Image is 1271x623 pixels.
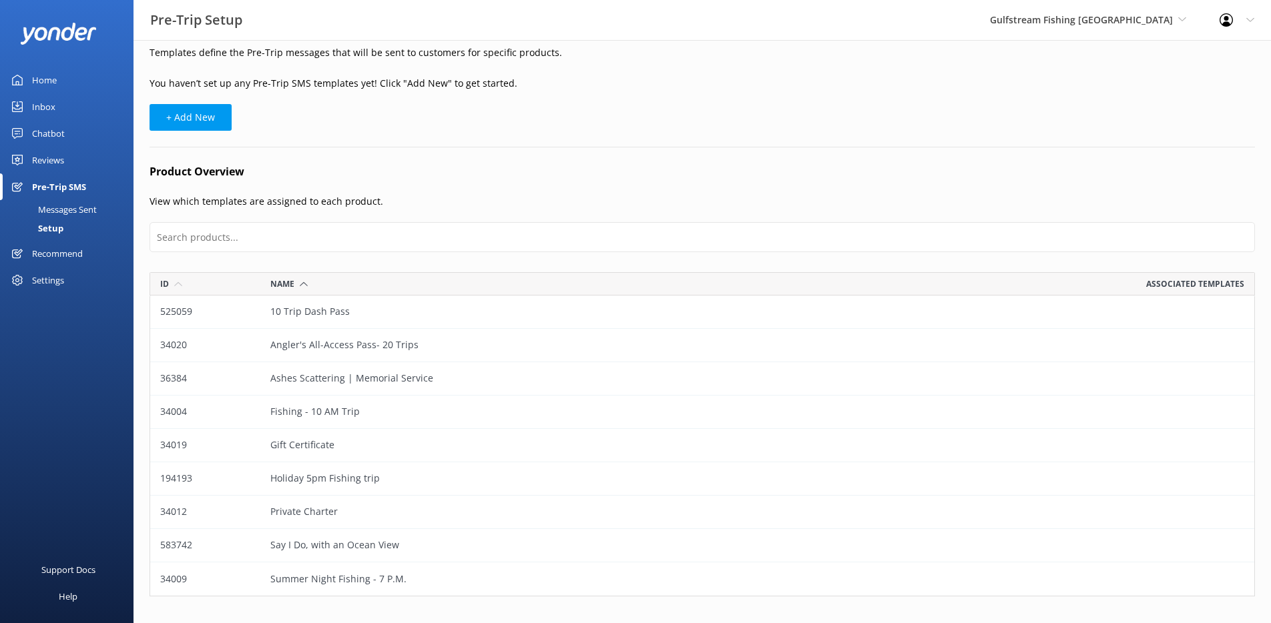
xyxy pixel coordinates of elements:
div: Summer Night Fishing - 7 P.M. [260,562,702,596]
div: 525059 [150,295,260,329]
div: 36384 [150,362,260,396]
div: Name [270,277,308,290]
a: + Add New [150,109,232,124]
img: yonder-white-logo.png [20,23,97,45]
div: Id [160,277,182,290]
div: Chatbot [32,120,65,147]
div: Angler's All-Access Pass- 20 Trips [260,329,702,362]
div: Ashes Scattering | Memorial Service [260,362,702,396]
div: Gift Certificate [260,429,702,462]
div: Pre-Trip SMS [32,173,86,200]
span: Associated templates [1146,277,1244,290]
div: 10 Trip Dash Pass [260,295,702,329]
div: Help [59,583,77,610]
div: Settings [32,267,64,293]
div: Messages Sent [8,200,97,219]
div: 34009 [150,562,260,596]
a: Messages Sent [8,200,134,219]
div: 34012 [150,496,260,529]
p: View which templates are assigned to each product. [150,194,1255,209]
div: 34019 [150,429,260,462]
div: Say I Do, with an Ocean View [260,529,702,562]
p: You haven’t set up any Pre-Trip SMS templates yet! Click "Add New" to get started. [150,76,1255,91]
button: + Add New [150,104,232,131]
div: Support Docs [41,556,95,583]
div: 194193 [150,462,260,496]
div: Reviews [32,147,64,173]
div: 34004 [150,396,260,429]
div: Recommend [32,240,83,267]
a: Setup [8,219,134,237]
div: Holiday 5pm Fishing trip [260,462,702,496]
div: Inbox [32,93,55,120]
div: 583742 [150,529,260,562]
input: Search products... [150,222,1255,252]
div: grid [150,295,1255,596]
span: Gulfstream Fishing [GEOGRAPHIC_DATA] [990,13,1173,26]
h4: Product Overview [150,163,1255,181]
div: Home [32,67,57,93]
p: Templates define the Pre-Trip messages that will be sent to customers for specific products. [150,45,1255,60]
div: Setup [8,219,63,237]
div: 34020 [150,329,260,362]
h3: Pre-Trip Setup [150,9,242,31]
div: Private Charter [260,496,702,529]
div: Fishing - 10 AM Trip [260,396,702,429]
